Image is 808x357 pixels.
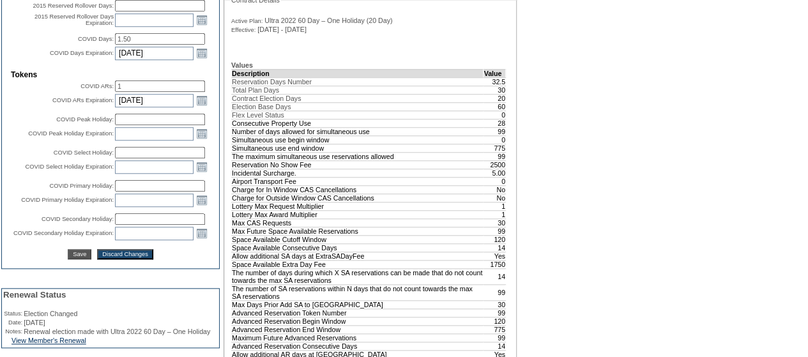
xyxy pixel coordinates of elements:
td: Notes: [3,328,22,335]
td: 775 [484,325,506,333]
td: Charge for Outside Window CAS Cancellations [232,194,484,202]
td: Advanced Reservation Begin Window [232,317,484,325]
td: Advanced Reservation End Window [232,325,484,333]
td: Maximum Future Advanced Reservations [232,333,484,342]
label: COVID ARs: [80,83,114,89]
a: Open the calendar popup. [195,126,209,141]
td: 30 [484,86,506,94]
td: Description [232,69,484,77]
td: 14 [484,243,506,252]
td: No [484,194,506,202]
span: Effective: [231,26,255,34]
td: Charge for In Window CAS Cancellations [232,185,484,194]
td: 60 [484,102,506,110]
td: 14 [484,268,506,284]
td: 1 [484,210,506,218]
td: Tokens [11,70,210,79]
label: COVID Days Expiration: [50,50,114,56]
td: 30 [484,218,506,227]
input: Save [68,249,91,259]
a: Open the calendar popup. [195,160,209,174]
span: Election Base Days [232,103,291,110]
td: 1 [484,202,506,210]
td: 99 [484,308,506,317]
a: Open the calendar popup. [195,93,209,107]
td: 2500 [484,160,506,169]
a: Open the calendar popup. [195,13,209,27]
label: COVID Select Holiday Expiration: [26,163,114,170]
td: Max Days Prior Add SA to [GEOGRAPHIC_DATA] [232,300,484,308]
td: 20 [484,94,506,102]
td: 1750 [484,260,506,268]
td: Date: [3,319,22,326]
span: Renewal election made with Ultra 2022 60 Day – One Holiday [24,328,210,335]
span: Ultra 2022 60 Day – One Holiday (20 Day) [264,17,392,24]
a: Open the calendar popup. [195,226,209,240]
span: Active Plan: [231,17,263,25]
label: COVID Secondary Holiday Expiration: [13,230,114,236]
td: Space Available Extra Day Fee [232,260,484,268]
span: Election Changed [24,310,77,317]
td: Yes [484,252,506,260]
td: 99 [484,333,506,342]
td: Incidental Surcharge. [232,169,484,177]
td: 30 [484,300,506,308]
span: [DATE] [24,319,45,326]
td: 0 [484,177,506,185]
label: COVID Days: [78,36,114,42]
td: 99 [484,227,506,235]
td: 14 [484,342,506,350]
a: Open the calendar popup. [195,46,209,60]
td: Allow additional SA days at ExtraSADayFee [232,252,484,260]
b: Values [231,61,253,69]
td: 32.5 [484,77,506,86]
label: COVID Secondary Holiday: [42,216,114,222]
td: 99 [484,152,506,160]
td: 28 [484,119,506,127]
td: 120 [484,317,506,325]
span: Renewal Status [3,290,66,300]
td: Value [484,69,506,77]
td: 775 [484,144,506,152]
td: Reservation No Show Fee [232,160,484,169]
td: Max Future Space Available Reservations [232,227,484,235]
td: Space Available Consecutive Days [232,243,484,252]
td: 99 [484,284,506,300]
a: Open the calendar popup. [195,193,209,207]
td: The maximum simultaneous use reservations allowed [232,152,484,160]
td: Simultaneous use end window [232,144,484,152]
td: Space Available Cutoff Window [232,235,484,243]
button: Discard Changes [97,249,153,259]
label: COVID ARs Expiration: [52,97,114,103]
span: Flex Level Status [232,111,284,119]
td: The number of days during which X SA reservations can be made that do not count towards the max S... [232,268,484,284]
td: Lottery Max Request Multiplier [232,202,484,210]
label: 2015 Reserved Rollover Days Expiration: [34,13,114,26]
td: Status: [3,310,22,317]
a: View Member's Renewal [11,337,86,344]
td: No [484,185,506,194]
td: 120 [484,235,506,243]
td: 0 [484,110,506,119]
td: Advanced Reservation Token Number [232,308,484,317]
span: Total Plan Days [232,86,279,94]
td: Airport Transport Fee [232,177,484,185]
label: COVID Peak Holiday: [56,116,114,123]
td: Simultaneous use begin window [232,135,484,144]
td: Max CAS Requests [232,218,484,227]
label: COVID Select Holiday: [54,149,114,156]
td: 5.00 [484,169,506,177]
label: COVID Primary Holiday Expiration: [21,197,114,203]
td: 99 [484,127,506,135]
span: Reservation Days Number [232,78,312,86]
td: The number of SA reservations within N days that do not count towards the max SA reservations [232,284,484,300]
label: COVID Primary Holiday: [49,183,114,189]
td: Lottery Max Award Multiplier [232,210,484,218]
td: Advanced Reservation Consecutive Days [232,342,484,350]
td: Consecutive Property Use [232,119,484,127]
span: Contract Election Days [232,95,301,102]
span: [DATE] - [DATE] [257,26,307,33]
label: COVID Peak Holiday Expiration: [28,130,114,137]
label: 2015 Reserved Rollover Days: [33,3,114,9]
td: Number of days allowed for simultaneous use [232,127,484,135]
